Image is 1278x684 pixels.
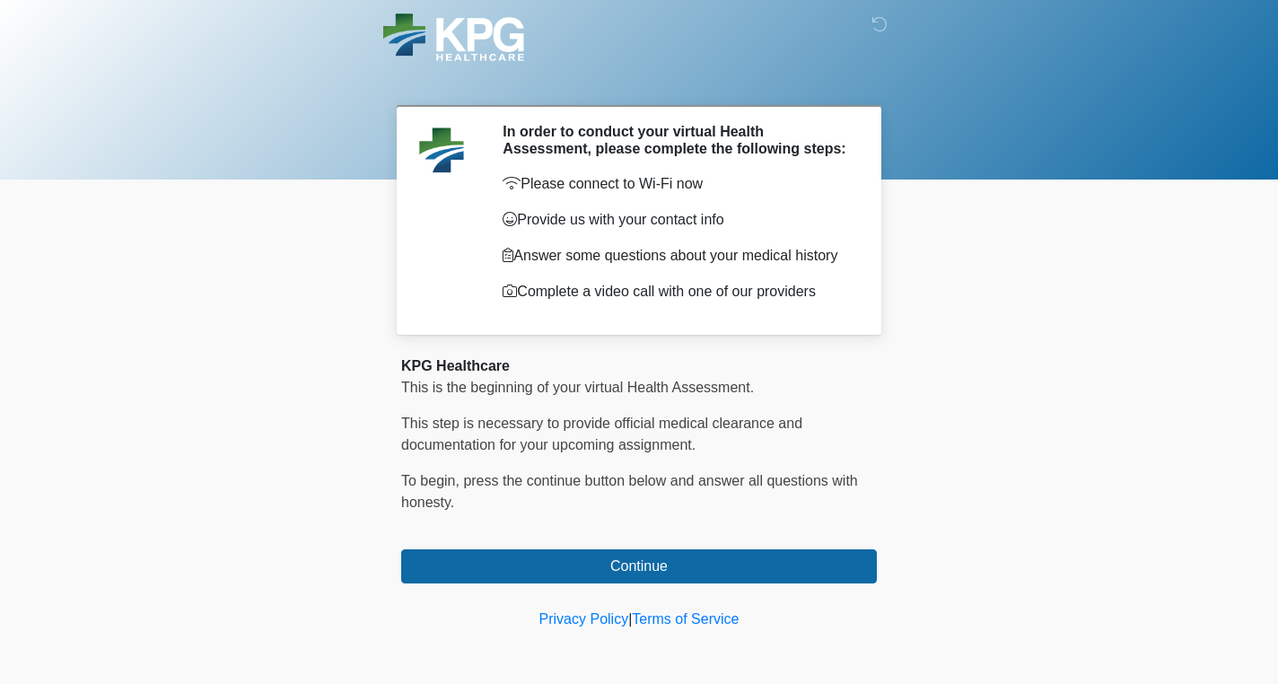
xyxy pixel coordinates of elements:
span: This is the beginning of your virtual Health Assessment. [401,380,754,395]
p: Complete a video call with one of our providers [503,281,850,303]
span: To begin, ﻿﻿﻿﻿﻿﻿﻿﻿﻿﻿﻿﻿﻿﻿﻿﻿﻿press the continue button below and answer all questions with honesty. [401,473,858,510]
h1: ‎ ‎ ‎ [388,65,890,98]
span: This step is necessary to provide official medical clearance and documentation for your upcoming ... [401,416,802,452]
div: KPG Healthcare [401,355,877,377]
button: Continue [401,549,877,583]
h2: In order to conduct your virtual Health Assessment, please complete the following steps: [503,123,850,157]
img: Agent Avatar [415,123,468,177]
p: Please connect to Wi-Fi now [503,173,850,195]
img: KPG Healthcare Logo [383,13,524,61]
a: Privacy Policy [539,611,629,627]
p: Provide us with your contact info [503,209,850,231]
a: Terms of Service [632,611,739,627]
a: | [628,611,632,627]
p: Answer some questions about your medical history [503,245,850,267]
